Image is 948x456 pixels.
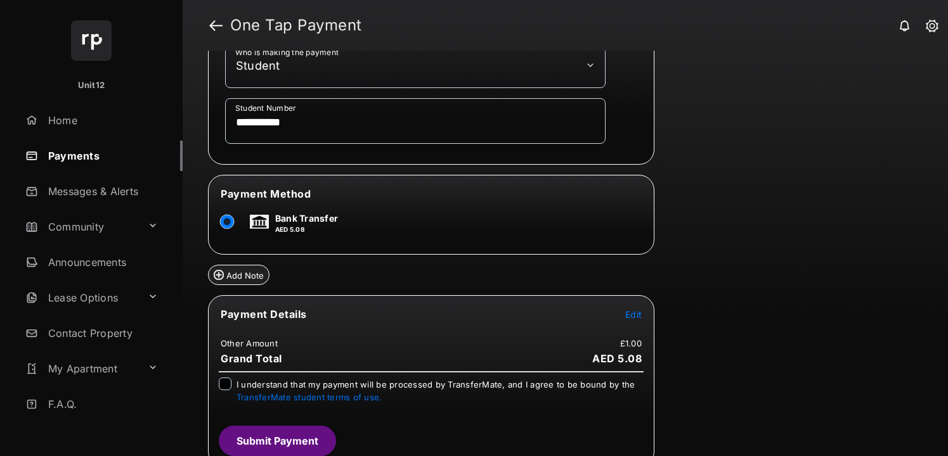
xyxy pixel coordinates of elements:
p: AED 5.08 [275,225,338,234]
a: Messages & Alerts [20,176,183,206]
span: Payment Details [221,308,307,320]
span: I understand that my payment will be processed by TransferMate, and I agree to be bound by the [237,379,635,402]
img: bank.png [250,215,269,229]
a: Home [20,105,183,136]
button: Submit Payment [219,426,336,456]
button: Add Note [208,265,269,285]
a: F.A.Q. [20,389,183,419]
span: Grand Total [221,352,282,365]
td: £1.00 [620,338,642,349]
a: My Apartment [20,353,143,384]
a: TransferMate student terms of use. [237,392,382,402]
a: Lease Options [20,282,143,313]
p: Unit12 [78,79,105,92]
a: Community [20,212,143,242]
img: svg+xml;base64,PHN2ZyB4bWxucz0iaHR0cDovL3d3dy53My5vcmcvMjAwMC9zdmciIHdpZHRoPSI2NCIgaGVpZ2h0PSI2NC... [71,20,112,61]
span: AED 5.08 [592,352,642,365]
a: Payments [20,141,183,171]
p: Bank Transfer [275,212,338,225]
a: Announcements [20,247,183,277]
td: Other Amount [220,338,278,349]
span: Payment Method [221,187,311,200]
span: Edit [625,309,642,320]
a: Important Links [20,424,163,455]
a: Contact Property [20,318,183,348]
button: Edit [625,308,642,320]
strong: One Tap Payment [230,18,362,33]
